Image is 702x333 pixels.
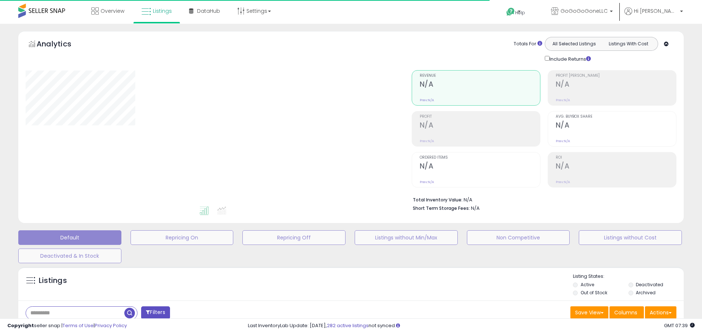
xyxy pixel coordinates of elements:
small: Prev: N/A [556,180,570,184]
a: Help [501,2,539,24]
span: Help [515,10,525,16]
a: Hi [PERSON_NAME] [624,7,683,24]
span: GoGoGoGoneLLC [561,7,608,15]
span: Profit [420,115,540,119]
strong: Copyright [7,322,34,329]
h2: N/A [556,162,676,172]
div: Totals For [514,41,542,48]
div: seller snap | | [7,322,127,329]
span: Revenue [420,74,540,78]
span: Hi [PERSON_NAME] [634,7,678,15]
h2: N/A [420,121,540,131]
button: Default [18,230,121,245]
button: All Selected Listings [547,39,601,49]
h2: N/A [420,162,540,172]
li: N/A [413,195,671,204]
h5: Analytics [37,39,86,51]
button: Repricing Off [242,230,346,245]
button: Listings without Min/Max [355,230,458,245]
small: Prev: N/A [420,98,434,102]
small: Prev: N/A [420,139,434,143]
b: Total Inventory Value: [413,197,463,203]
span: Ordered Items [420,156,540,160]
span: Listings [153,7,172,15]
h2: N/A [420,80,540,90]
button: Listings without Cost [579,230,682,245]
span: ROI [556,156,676,160]
small: Prev: N/A [420,180,434,184]
button: Repricing On [131,230,234,245]
h2: N/A [556,80,676,90]
i: Get Help [506,7,515,16]
span: N/A [471,205,480,212]
div: Include Returns [539,54,600,63]
b: Short Term Storage Fees: [413,205,470,211]
button: Non Competitive [467,230,570,245]
button: Listings With Cost [601,39,656,49]
span: DataHub [197,7,220,15]
small: Prev: N/A [556,98,570,102]
span: Avg. Buybox Share [556,115,676,119]
span: Overview [101,7,124,15]
small: Prev: N/A [556,139,570,143]
h2: N/A [556,121,676,131]
button: Deactivated & In Stock [18,249,121,263]
span: Profit [PERSON_NAME] [556,74,676,78]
